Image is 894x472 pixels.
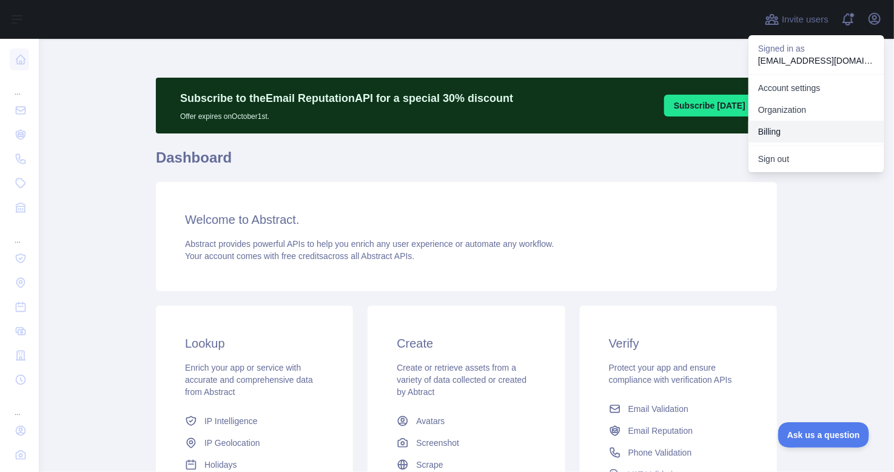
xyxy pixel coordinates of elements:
[609,363,732,385] span: Protect your app and ensure compliance with verification APIs
[180,90,513,107] p: Subscribe to the Email Reputation API for a special 30 % discount
[180,432,329,454] a: IP Geolocation
[604,442,753,464] a: Phone Validation
[10,393,29,417] div: ...
[204,459,237,471] span: Holidays
[748,121,884,143] button: Billing
[628,425,693,437] span: Email Reputation
[416,415,445,427] span: Avatars
[392,432,540,454] a: Screenshot
[185,211,748,228] h3: Welcome to Abstract.
[628,403,688,415] span: Email Validation
[748,77,884,99] a: Account settings
[664,95,755,116] button: Subscribe [DATE]
[281,251,323,261] span: free credits
[185,239,554,249] span: Abstract provides powerful APIs to help you enrich any user experience or automate any workflow.
[397,363,526,397] span: Create or retrieve assets from a variety of data collected or created by Abtract
[397,335,536,352] h3: Create
[156,148,777,177] h1: Dashboard
[204,415,258,427] span: IP Intelligence
[416,459,443,471] span: Scrape
[416,437,459,449] span: Screenshot
[762,10,831,29] button: Invite users
[758,55,875,67] p: [EMAIL_ADDRESS][DOMAIN_NAME]
[180,107,513,121] p: Offer expires on October 1st.
[758,42,875,55] p: Signed in as
[392,410,540,432] a: Avatars
[778,422,870,448] iframe: Toggle Customer Support
[10,73,29,97] div: ...
[604,398,753,420] a: Email Validation
[748,148,884,170] button: Sign out
[609,335,748,352] h3: Verify
[748,99,884,121] a: Organization
[180,410,329,432] a: IP Intelligence
[185,335,324,352] h3: Lookup
[185,251,414,261] span: Your account comes with across all Abstract APIs.
[782,13,828,27] span: Invite users
[10,221,29,245] div: ...
[185,363,313,397] span: Enrich your app or service with accurate and comprehensive data from Abstract
[628,447,692,459] span: Phone Validation
[204,437,260,449] span: IP Geolocation
[604,420,753,442] a: Email Reputation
